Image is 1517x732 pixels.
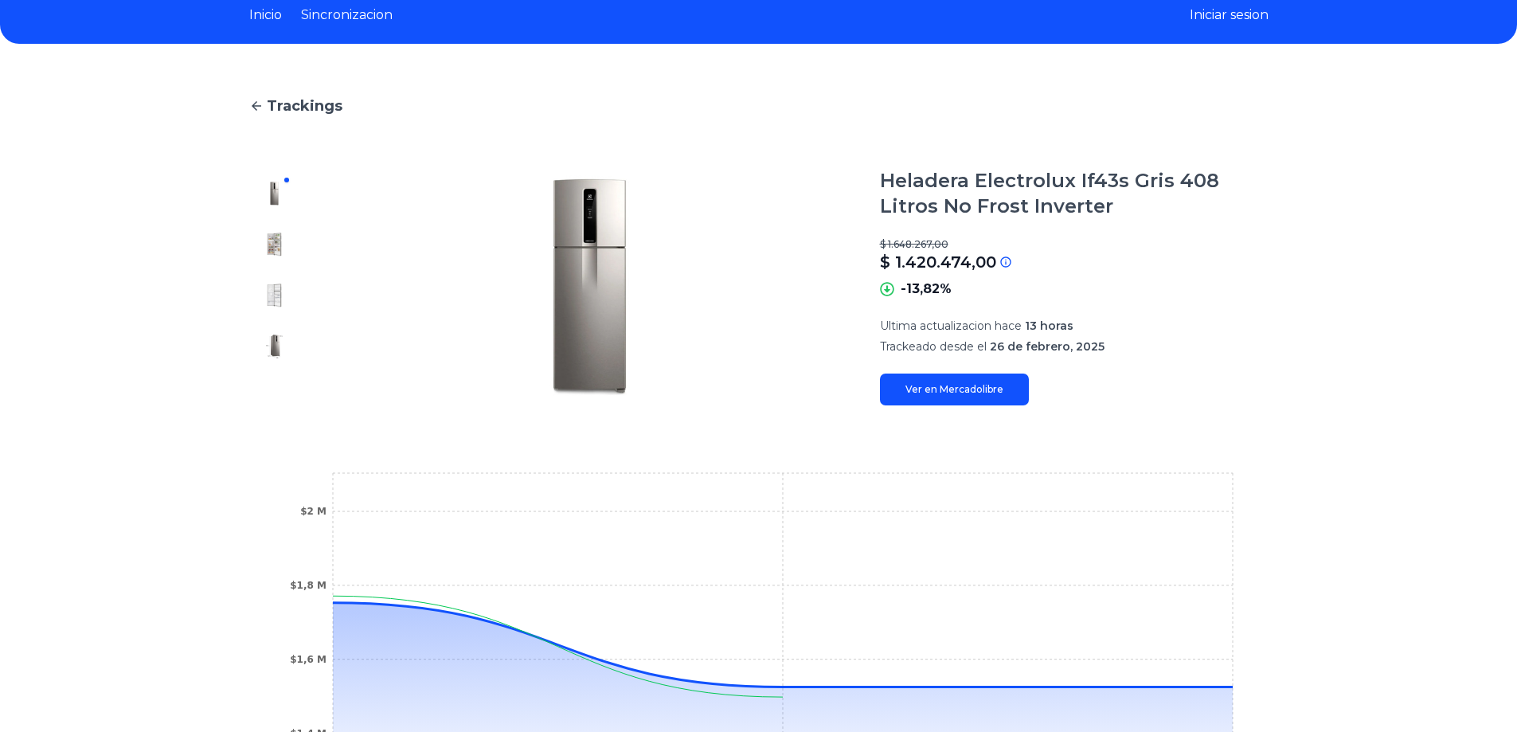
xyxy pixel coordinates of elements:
a: Ver en Mercadolibre [880,374,1029,405]
tspan: $1,6 M [290,654,326,665]
p: $ 1.648.267,00 [880,238,1269,251]
img: Heladera Electrolux If43s Gris 408 Litros No Frost Inverter [332,168,848,405]
p: -13,82% [901,280,952,299]
span: Ultima actualizacion hace [880,319,1022,333]
a: Trackings [249,95,1269,117]
button: Iniciar sesion [1190,6,1269,25]
img: Heladera Electrolux If43s Gris 408 Litros No Frost Inverter [262,283,287,308]
img: Heladera Electrolux If43s Gris 408 Litros No Frost Inverter [262,232,287,257]
span: Trackings [267,95,342,117]
img: Heladera Electrolux If43s Gris 408 Litros No Frost Inverter [262,181,287,206]
span: 26 de febrero, 2025 [990,339,1105,354]
a: Sincronizacion [301,6,393,25]
span: Trackeado desde el [880,339,987,354]
span: 13 horas [1025,319,1073,333]
tspan: $2 M [300,506,326,517]
img: Heladera Electrolux If43s Gris 408 Litros No Frost Inverter [262,334,287,359]
a: Inicio [249,6,282,25]
h1: Heladera Electrolux If43s Gris 408 Litros No Frost Inverter [880,168,1269,219]
p: $ 1.420.474,00 [880,251,996,273]
tspan: $1,8 M [290,580,326,591]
